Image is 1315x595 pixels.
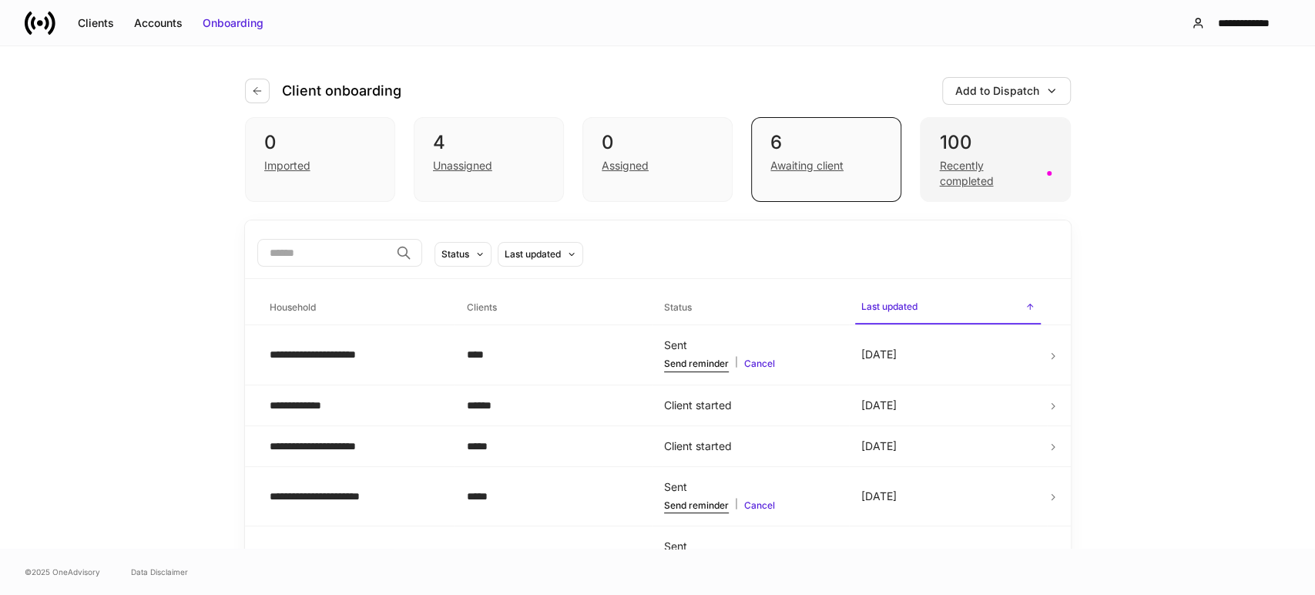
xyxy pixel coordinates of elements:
[263,292,448,324] span: Household
[131,566,188,578] a: Data Disclaimer
[955,83,1039,99] div: Add to Dispatch
[849,325,1046,385] td: [DATE]
[849,466,1046,526] td: [DATE]
[203,15,263,31] div: Onboarding
[245,117,395,202] div: 0Imported
[849,385,1046,425] td: [DATE]
[770,130,882,155] div: 6
[25,566,100,578] span: © 2025 OneAdvisory
[664,338,837,353] div: Sent
[664,300,692,314] h6: Status
[193,11,273,35] button: Onboarding
[433,158,492,173] div: Unassigned
[855,291,1040,324] span: Last updated
[602,158,649,173] div: Assigned
[849,526,1046,585] td: [DATE]
[664,356,837,371] div: |
[652,385,849,425] td: Client started
[602,130,713,155] div: 0
[264,158,310,173] div: Imported
[664,479,837,495] div: Sent
[658,292,843,324] span: Status
[939,158,1037,189] div: Recently completed
[461,292,646,324] span: Clients
[467,300,497,314] h6: Clients
[744,356,775,371] button: Cancel
[939,130,1051,155] div: 100
[744,498,775,513] button: Cancel
[582,117,733,202] div: 0Assigned
[134,15,183,31] div: Accounts
[664,498,837,513] div: |
[920,117,1070,202] div: 100Recently completed
[498,242,583,267] button: Last updated
[124,11,193,35] button: Accounts
[441,247,469,261] div: Status
[751,117,901,202] div: 6Awaiting client
[664,498,729,513] button: Send reminder
[942,77,1071,105] button: Add to Dispatch
[414,117,564,202] div: 4Unassigned
[282,82,401,100] h4: Client onboarding
[505,247,561,261] div: Last updated
[652,425,849,466] td: Client started
[664,539,837,554] div: Sent
[270,300,316,314] h6: Household
[68,11,124,35] button: Clients
[434,242,491,267] button: Status
[861,299,917,314] h6: Last updated
[770,158,844,173] div: Awaiting client
[664,356,729,371] button: Send reminder
[433,130,545,155] div: 4
[849,425,1046,466] td: [DATE]
[78,15,114,31] div: Clients
[264,130,376,155] div: 0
